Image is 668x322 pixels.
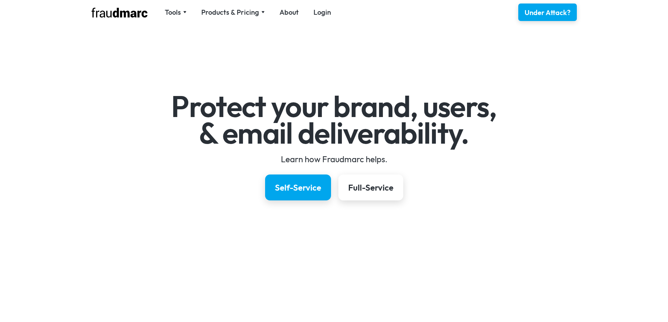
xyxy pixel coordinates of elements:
div: Full-Service [348,182,393,193]
div: Tools [165,7,187,17]
div: Under Attack? [525,8,571,18]
a: About [279,7,299,17]
div: Products & Pricing [201,7,259,17]
a: Login [313,7,331,17]
a: Self-Service [265,174,331,200]
div: Tools [165,7,181,17]
div: Products & Pricing [201,7,265,17]
h1: Protect your brand, users, & email deliverability. [130,93,538,146]
div: Learn how Fraudmarc helps. [130,153,538,165]
a: Under Attack? [518,4,577,21]
div: Self-Service [275,182,321,193]
a: Full-Service [338,174,403,200]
